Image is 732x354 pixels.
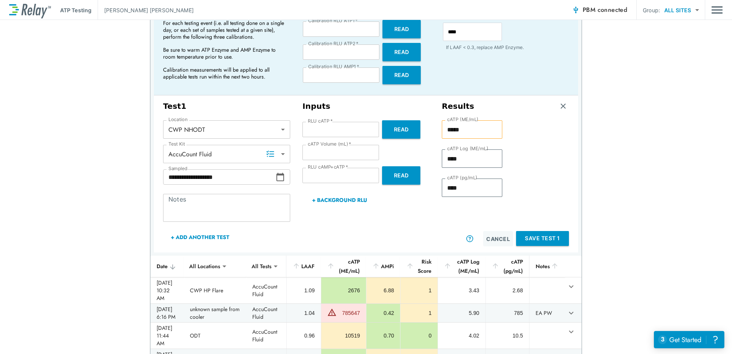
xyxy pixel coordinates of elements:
div: 785647 [338,309,360,317]
label: Test Kit [168,141,185,147]
td: unknown sample from cooler [184,304,246,322]
div: 2.68 [492,287,523,294]
div: 5.90 [444,309,479,317]
div: cATP Log (ME/mL) [444,257,479,275]
h3: Results [442,102,474,111]
div: 1.04 [293,309,315,317]
div: [DATE] 6:16 PM [157,305,178,321]
button: Read [382,120,420,139]
img: Drawer Icon [711,3,723,17]
h3: Test 1 [163,102,290,111]
p: Group: [643,6,660,14]
label: cATP Log (ME/mL) [447,146,488,151]
iframe: Resource center [654,331,724,348]
button: Cancel [483,231,513,246]
label: Location [168,117,188,122]
td: AccuCount Fluid [246,323,286,349]
img: Connected Icon [572,6,580,14]
p: Calibration measurements will be applied to all applicable tests run within the next two hours. [163,66,286,80]
button: Read [382,43,421,61]
button: + Add Another Test [163,228,237,246]
div: 1 [407,287,431,294]
label: Calibration RLU ATP2 [308,41,358,46]
input: Choose date, selected date is Sep 13, 2025 [163,169,276,185]
div: 0.42 [373,309,394,317]
div: All Locations [184,259,225,274]
div: 2676 [327,287,360,294]
div: 0 [407,332,431,339]
button: expand row [565,325,578,338]
td: CWP HP Flare [184,277,246,303]
th: Date [150,256,184,277]
img: Warning [327,308,337,317]
div: 10519 [327,332,360,339]
img: Remove [559,102,567,110]
div: 10.5 [492,332,523,339]
button: PBM connected [569,2,630,18]
div: 785 [492,309,523,317]
div: cATP (ME/mL) [327,257,360,275]
div: 4.02 [444,332,479,339]
label: RLU cAMP+cATP [308,164,348,170]
div: 0.70 [373,332,394,339]
div: Risk Score [406,257,431,275]
label: Calibration RLU ATP1 [308,18,358,23]
button: Read [382,166,420,185]
div: 1.09 [293,287,315,294]
div: 0.96 [293,332,315,339]
div: 6.88 [373,287,394,294]
img: LuminUltra Relay [9,2,51,18]
label: RLU cATP [308,118,333,124]
label: Calibration RLU AMP1 [308,64,359,69]
div: [DATE] 11:44 AM [157,324,178,347]
label: Sampled [168,166,188,171]
span: connected [598,5,627,14]
button: expand row [565,280,578,293]
button: Main menu [711,3,723,17]
div: 1 [407,309,431,317]
h3: Inputs [302,102,430,111]
div: All Tests [246,259,277,274]
button: Save Test 1 [516,231,569,246]
label: cATP (pg/mL) [447,175,477,180]
div: cATP (pg/mL) [492,257,523,275]
div: LAAF [292,262,315,271]
p: ATP Testing [60,6,91,14]
td: AccuCount Fluid [246,277,286,303]
label: cATP Volume (mL) [308,141,351,147]
p: For each testing event (i.e. all testing done on a single day, or each set of samples tested at a... [163,20,286,40]
label: cATP (ME/mL) [447,117,479,122]
button: Read [382,66,421,84]
p: [PERSON_NAME] [PERSON_NAME] [104,6,194,14]
td: AccuCount Fluid [246,304,286,322]
button: Read [382,20,421,38]
div: [DATE] 10:32 AM [157,279,178,302]
button: + Background RLU [302,191,376,209]
td: ODT [184,323,246,349]
div: 3.43 [444,287,479,294]
div: Notes [536,262,559,271]
td: EA PW [529,304,565,322]
p: Be sure to warm ATP Enzyme and AMP Enzyme to room temperature prior to use. [163,46,286,60]
div: CWP NHODT [163,122,290,137]
p: If LAAF < 0.3, replace AMP Enzyme. [446,44,569,51]
div: AccuCount Fluid [163,146,290,162]
span: PBM [583,5,627,15]
button: expand row [565,306,578,320]
div: AMPi [372,262,394,271]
